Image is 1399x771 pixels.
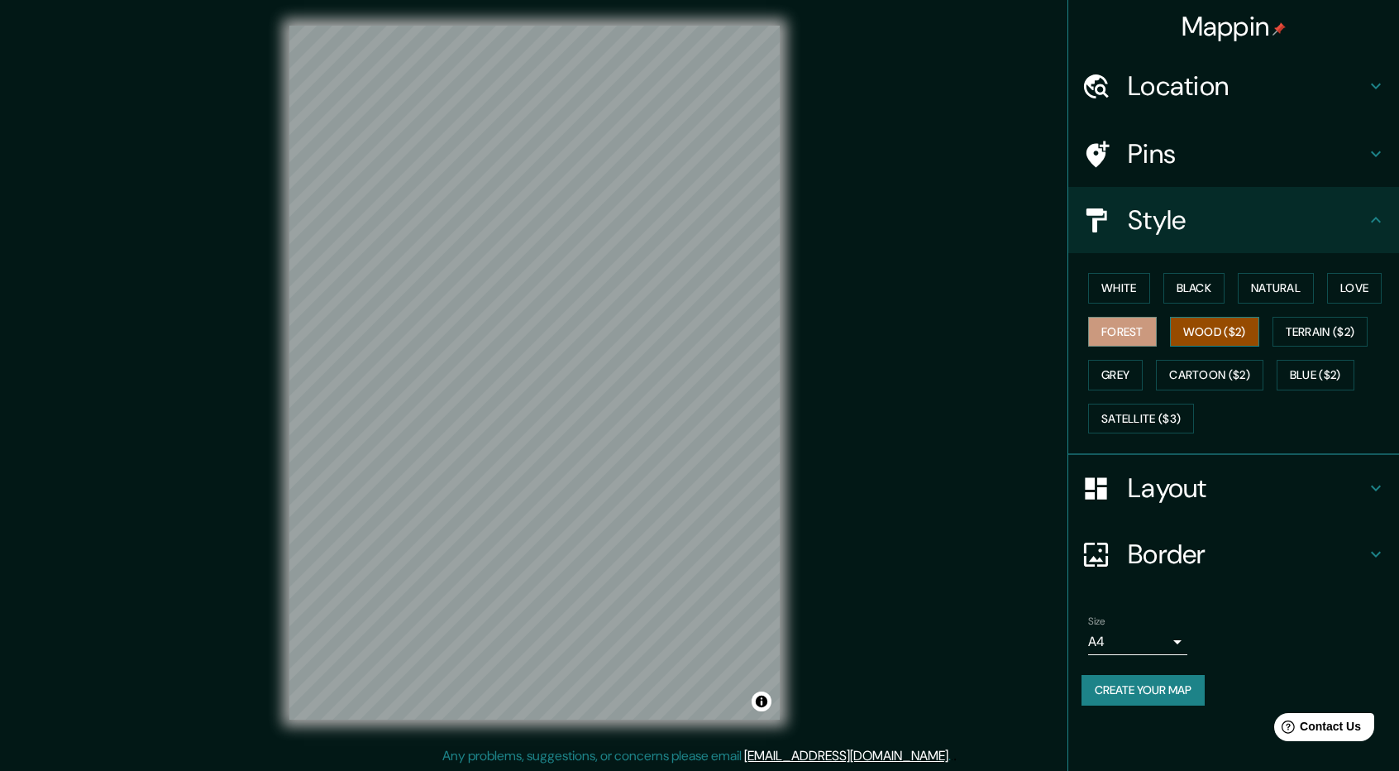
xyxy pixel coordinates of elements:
div: . [951,746,953,766]
button: White [1088,273,1150,304]
button: Natural [1238,273,1314,304]
button: Satellite ($3) [1088,404,1194,434]
button: Grey [1088,360,1143,390]
div: Pins [1068,121,1399,187]
h4: Style [1128,204,1366,237]
button: Black [1163,273,1225,304]
h4: Location [1128,69,1366,103]
h4: Pins [1128,137,1366,170]
button: Create your map [1081,675,1205,706]
div: . [953,746,957,766]
img: pin-icon.png [1272,22,1286,36]
iframe: Help widget launcher [1252,706,1381,753]
div: Layout [1068,455,1399,521]
div: Location [1068,53,1399,119]
p: Any problems, suggestions, or concerns please email . [442,746,951,766]
label: Size [1088,615,1105,629]
button: Blue ($2) [1277,360,1354,390]
button: Wood ($2) [1170,317,1259,347]
a: [EMAIL_ADDRESS][DOMAIN_NAME] [744,747,948,764]
div: Border [1068,521,1399,587]
canvas: Map [289,26,780,720]
button: Love [1327,273,1382,304]
button: Forest [1088,317,1157,347]
h4: Mappin [1182,10,1287,43]
div: Style [1068,187,1399,253]
button: Toggle attribution [752,692,771,711]
button: Cartoon ($2) [1156,360,1263,390]
h4: Layout [1128,472,1366,505]
button: Terrain ($2) [1272,317,1368,347]
h4: Border [1128,538,1366,571]
div: A4 [1088,629,1187,655]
